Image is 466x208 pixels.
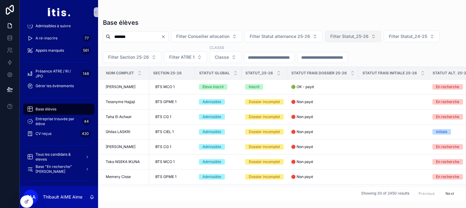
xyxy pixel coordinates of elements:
a: Dossier incomplet [245,99,284,105]
a: Ghilas LASKRI [106,129,146,134]
a: Taha El Achaat [106,114,146,119]
button: Clear [161,34,168,39]
div: Dossier incomplet [249,129,280,135]
span: Base "En recherche" [PERSON_NAME] [36,164,80,174]
div: Admissible [203,144,221,150]
a: BTS GPME 1 [153,97,191,107]
span: 🔴 Non payé [291,174,313,179]
a: BTS CG 1 [153,142,191,152]
a: [PERSON_NAME] [106,144,146,149]
span: Filter Conseiller allocation [176,33,229,39]
a: BTS CG 1 [153,112,191,122]
a: Dossier incomplet [245,129,284,135]
h1: Base élèves [103,18,138,27]
span: Filter Statut alternance 25-26 [250,33,310,39]
div: Admissible [203,129,221,135]
a: Admissible [199,129,238,135]
span: Tessnyme Hajjaji [106,99,135,104]
a: BTS MCO 1 [153,82,191,92]
span: Nom complet [106,71,134,76]
div: 44 [82,118,91,125]
span: Statut_25-26 [245,71,273,76]
span: BTS CIEL 1 [155,129,174,134]
span: BTS MCO 1 [155,159,175,164]
a: BTS CIEL 1 [153,127,191,137]
div: Inscrit [249,84,260,90]
span: 🔴 Non payé [291,99,313,104]
span: Section 25-26 [153,71,182,76]
span: Filter Statut_24-25 [389,33,427,39]
div: Admissible [203,174,221,180]
a: Admissibles à suivre [23,20,94,32]
img: App logo [47,7,70,17]
div: En recherche [436,144,459,150]
a: Memery Cisse [106,174,146,179]
label: Classe [210,45,224,50]
div: Dossier incomplet [249,144,280,150]
a: Entreprise trouvée par élève44 [23,116,94,127]
span: 🔴 Non payé [291,129,313,134]
div: En recherche [436,159,459,165]
a: Admissible [199,114,238,120]
div: Dossier incomplet [249,99,280,105]
span: Filter Statut_25-26 [330,33,369,39]
button: Select Button [171,31,242,42]
a: Gérer les évènements [23,80,94,91]
div: En recherche [436,84,459,90]
button: Select Button [164,51,207,63]
a: [PERSON_NAME] [106,84,146,89]
a: Base élèves [23,104,94,115]
a: 🔴 Non payé [291,99,355,104]
span: Base élèves [36,107,56,112]
button: Select Button [384,31,440,42]
div: Eleve inscrit [203,84,224,90]
div: Admissible [203,159,221,165]
div: scrollable content [20,24,98,186]
a: Toko NSEKA IKUNA [106,159,146,164]
span: Classe [215,54,229,60]
span: BTS GPME 1 [155,99,176,104]
a: A ré-inscrire77 [23,33,94,44]
div: 77 [83,35,91,42]
a: Dossier incomplet [245,144,284,150]
span: Filter ATRE 1 [169,54,195,60]
span: Présence ATRE / RI / JPO [36,69,78,79]
div: En recherche [436,174,459,180]
a: Tous les candidats & eleves [23,151,94,162]
a: 🔴 Non payé [291,174,355,179]
a: Admissible [199,99,238,105]
span: Statut frais initiale 25-26 [362,71,417,76]
button: Next [441,188,458,198]
span: [PERSON_NAME] [106,144,135,149]
div: En recherche [436,99,459,105]
button: Select Button [103,51,161,63]
span: CV reçus [36,131,51,136]
a: Base "En recherche" [PERSON_NAME] [23,164,94,175]
a: 🔴 Non payé [291,114,355,119]
span: Taha El Achaat [106,114,131,119]
div: Dossier incomplet [249,114,280,120]
span: BTS CG 1 [155,114,171,119]
a: BTS MCO 1 [153,157,191,167]
a: Tessnyme Hajjaji [106,99,146,104]
a: Eleve inscrit [199,84,238,90]
span: 🔴 Non payé [291,114,313,119]
span: Statut global [199,71,230,76]
span: Showing 30 of 2450 results [361,191,409,196]
span: BTS GPME 1 [155,174,176,179]
div: 561 [81,47,91,54]
span: 🔴 Non payé [291,144,313,149]
div: Initiale [436,129,447,135]
span: Filter Section 25-26 [108,54,149,60]
a: 🔴 Non payé [291,159,355,164]
a: Dossier incomplet [245,159,284,165]
div: Admissible [203,114,221,120]
div: En recherche [436,114,459,120]
span: Statut frais dossier 25-26 [291,71,347,76]
span: Tous les candidats & eleves [36,152,80,162]
button: Select Button [325,31,381,42]
span: Entreprise trouvée par élève [36,117,80,126]
span: BTS CG 1 [155,144,171,149]
div: 148 [81,70,91,77]
a: CV reçus420 [23,128,94,139]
